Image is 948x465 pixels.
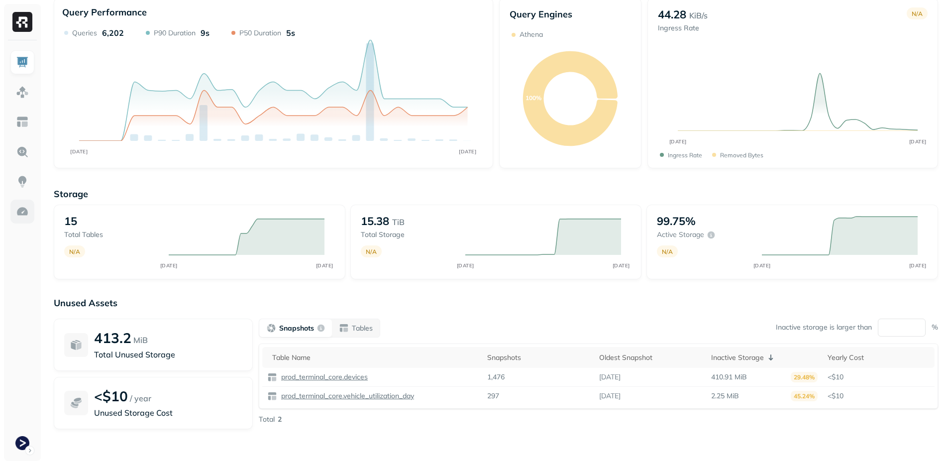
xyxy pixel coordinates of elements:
[279,391,414,401] p: prod_terminal_core.vehicle_utilization_day
[272,353,477,362] div: Table Name
[459,148,476,154] tspan: [DATE]
[510,8,631,20] p: Query Engines
[267,372,277,382] img: table
[658,7,686,21] p: 44.28
[352,324,373,333] p: Tables
[909,262,926,269] tspan: [DATE]
[154,28,196,38] p: P90 Duration
[932,323,938,332] p: %
[278,415,282,424] p: 2
[62,6,147,18] p: Query Performance
[16,175,29,188] img: Insights
[259,415,275,424] p: Total
[753,262,770,269] tspan: [DATE]
[94,329,131,347] p: 413.2
[689,9,708,21] p: KiB/s
[720,151,763,159] p: Removed bytes
[69,248,80,255] p: N/A
[657,214,696,228] p: 99.75%
[599,372,621,382] p: [DATE]
[16,56,29,69] img: Dashboard
[520,30,543,39] p: Athena
[828,353,930,362] div: Yearly Cost
[599,353,701,362] div: Oldest Snapshot
[366,248,377,255] p: N/A
[487,391,499,401] p: 297
[277,372,368,382] a: prod_terminal_core.devices
[828,372,930,382] p: <$10
[612,262,630,269] tspan: [DATE]
[392,216,405,228] p: TiB
[16,86,29,99] img: Assets
[456,262,474,269] tspan: [DATE]
[662,248,673,255] p: N/A
[279,372,368,382] p: prod_terminal_core.devices
[64,230,159,239] p: Total tables
[94,349,242,360] p: Total Unused Storage
[668,151,702,159] p: Ingress Rate
[361,214,389,228] p: 15.38
[909,138,926,145] tspan: [DATE]
[912,10,923,17] p: N/A
[525,94,541,102] text: 100%
[657,230,704,239] p: Active storage
[201,28,210,38] p: 9s
[776,323,872,332] p: Inactive storage is larger than
[160,262,178,269] tspan: [DATE]
[64,214,77,228] p: 15
[791,391,818,401] p: 45.24%
[16,205,29,218] img: Optimization
[94,387,128,405] p: <$10
[669,138,686,145] tspan: [DATE]
[130,392,151,404] p: / year
[239,28,281,38] p: P50 Duration
[70,148,88,154] tspan: [DATE]
[487,353,589,362] div: Snapshots
[54,297,938,309] p: Unused Assets
[711,372,747,382] p: 410.91 MiB
[279,324,314,333] p: Snapshots
[15,436,29,450] img: Terminal
[828,391,930,401] p: <$10
[133,334,148,346] p: MiB
[102,28,124,38] p: 6,202
[12,12,32,32] img: Ryft
[711,391,739,401] p: 2.25 MiB
[94,407,242,419] p: Unused Storage Cost
[316,262,333,269] tspan: [DATE]
[72,28,97,38] p: Queries
[16,145,29,158] img: Query Explorer
[361,230,455,239] p: Total storage
[599,391,621,401] p: [DATE]
[658,23,708,33] p: Ingress Rate
[16,116,29,128] img: Asset Explorer
[791,372,818,382] p: 29.48%
[286,28,295,38] p: 5s
[711,353,764,362] p: Inactive Storage
[487,372,505,382] p: 1,476
[54,188,938,200] p: Storage
[277,391,414,401] a: prod_terminal_core.vehicle_utilization_day
[267,391,277,401] img: table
